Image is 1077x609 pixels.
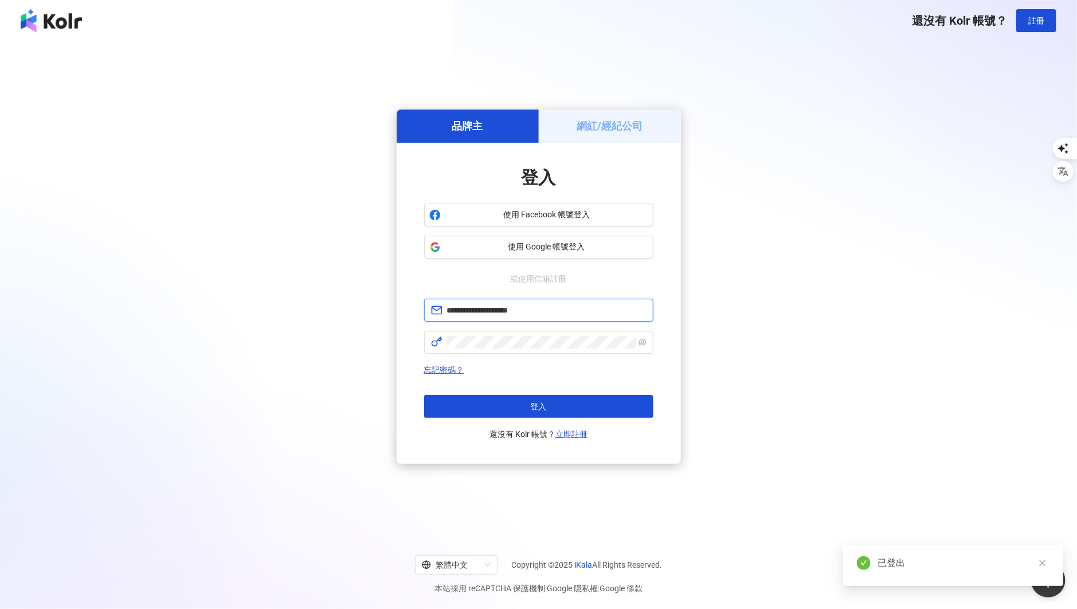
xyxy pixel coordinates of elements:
a: iKala [574,560,592,569]
span: | [598,584,600,593]
span: 註冊 [1028,16,1044,25]
button: 使用 Google 帳號登入 [424,236,653,259]
img: logo [21,9,82,32]
h5: 品牌主 [452,119,483,133]
span: Copyright © 2025 All Rights Reserved. [511,558,662,572]
span: check-circle [857,556,871,570]
a: Google 隱私權 [547,584,598,593]
span: 或使用信箱註冊 [503,272,575,285]
span: close [1039,559,1047,567]
span: 登入 [522,167,556,188]
a: 立即註冊 [555,430,588,439]
span: 還沒有 Kolr 帳號？ [912,14,1007,28]
span: 使用 Google 帳號登入 [445,241,648,253]
span: eye-invisible [639,338,647,346]
span: | [545,584,547,593]
a: Google 條款 [600,584,643,593]
div: 繁體中文 [422,556,480,574]
span: 還沒有 Kolr 帳號？ [489,427,588,441]
span: 本站採用 reCAPTCHA 保護機制 [434,581,643,595]
div: 已登出 [878,556,1049,570]
a: 忘記密碼？ [424,365,464,374]
button: 登入 [424,395,653,418]
button: 使用 Facebook 帳號登入 [424,204,653,227]
h5: 網紅/經紀公司 [577,119,643,133]
span: 登入 [531,402,547,411]
button: 註冊 [1016,9,1056,32]
span: 使用 Facebook 帳號登入 [445,209,648,221]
